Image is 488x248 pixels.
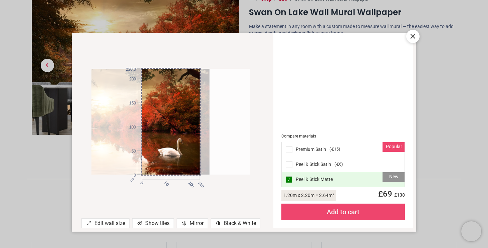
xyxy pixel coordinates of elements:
span: £ 69 [374,189,405,199]
span: cm [130,177,135,182]
span: 120 [197,180,201,185]
span: 220.0 [123,67,136,72]
span: 50 [123,149,136,154]
iframe: Brevo live chat [461,221,481,241]
div: Add to cart [281,204,405,220]
div: 1.20 m x 2.20 m = 2.64 m² [281,190,336,201]
span: ( -£6 ) [334,162,343,167]
div: Popular [383,142,405,152]
span: 0 [139,180,143,185]
div: Mirror [177,218,208,228]
div: Premium Satin [282,142,405,157]
div: Black & White [211,218,260,228]
span: 50 [163,180,167,185]
div: Peel & Stick Matte [282,172,405,187]
span: 100 [123,125,136,130]
span: 100 [187,180,192,185]
span: 0 [123,173,136,178]
span: £ 138 [392,192,405,198]
span: 200 [123,76,136,82]
div: Compare materials [281,134,405,139]
div: New [383,172,405,182]
div: Peel & Stick Satin [282,157,405,172]
div: Edit wall size [81,218,130,228]
div: Show tiles [132,218,174,228]
span: 150 [123,100,136,106]
span: ( -£15 ) [329,147,340,152]
span: ✓ [287,177,291,182]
